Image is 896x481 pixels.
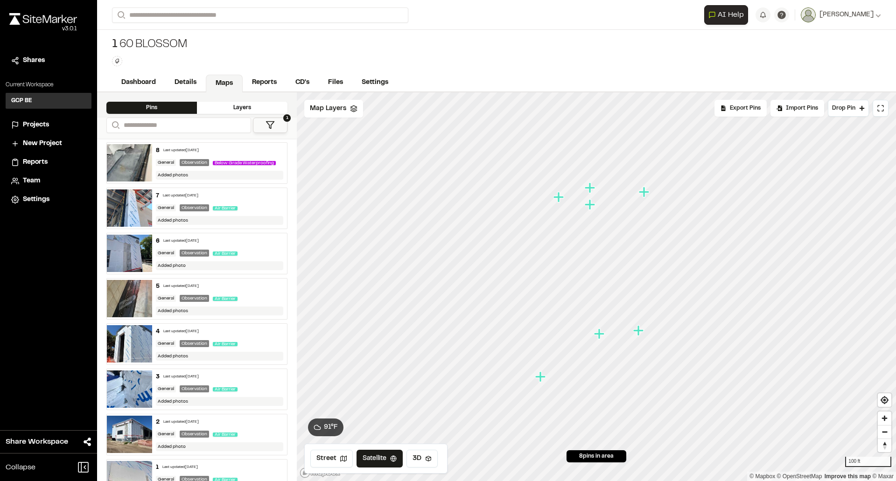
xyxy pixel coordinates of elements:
[878,393,891,407] button: Find my location
[786,104,818,112] span: Import Pins
[535,371,547,383] div: Map marker
[770,100,824,117] div: Import Pins into your project
[107,416,152,453] img: file
[828,100,869,117] button: Drop Pin
[308,418,343,436] button: 91°F
[156,385,176,392] div: General
[319,74,352,91] a: Files
[213,251,238,256] span: Air Barrier
[704,5,752,25] div: Open AI Assistant
[213,342,238,346] span: Air Barrier
[163,284,199,289] div: Last updated [DATE]
[112,37,118,52] span: 1
[197,102,287,114] div: Layers
[23,176,40,186] span: Team
[156,159,176,166] div: General
[156,442,284,451] div: Added photo
[585,182,597,194] div: Map marker
[156,463,159,472] div: 1
[163,238,199,244] div: Last updated [DATE]
[163,374,199,380] div: Last updated [DATE]
[163,329,199,335] div: Last updated [DATE]
[243,74,286,91] a: Reports
[156,261,284,270] div: Added photo
[825,473,871,480] a: Map feedback
[801,7,881,22] button: [PERSON_NAME]
[819,10,874,20] span: [PERSON_NAME]
[6,462,35,473] span: Collapse
[310,104,346,114] span: Map Layers
[633,325,645,337] div: Map marker
[156,431,176,438] div: General
[9,13,77,25] img: rebrand.png
[777,473,822,480] a: OpenStreetMap
[749,473,775,480] a: Mapbox
[878,425,891,439] button: Zoom out
[23,139,62,149] span: New Project
[156,282,160,291] div: 5
[156,418,160,426] div: 2
[156,171,284,180] div: Added photos
[180,431,209,438] div: Observation
[585,199,597,211] div: Map marker
[156,340,176,347] div: General
[156,397,284,406] div: Added photos
[801,7,816,22] img: User
[639,186,651,198] div: Map marker
[163,419,199,425] div: Last updated [DATE]
[107,144,152,181] img: file
[165,74,206,91] a: Details
[156,250,176,257] div: General
[300,467,341,478] a: Mapbox logo
[878,439,891,452] span: Reset bearing to north
[352,74,398,91] a: Settings
[579,452,614,460] span: 8 pins in area
[107,189,152,227] img: file
[845,457,891,467] div: 100 ft
[23,157,48,167] span: Reports
[213,297,238,301] span: Air Barrier
[11,195,86,205] a: Settings
[156,204,176,211] div: General
[878,411,891,425] button: Zoom in
[730,104,761,112] span: Export Pins
[11,56,86,66] a: Shares
[553,191,566,203] div: Map marker
[107,325,152,362] img: file
[704,5,748,25] button: Open AI Assistant
[162,465,198,470] div: Last updated [DATE]
[206,75,243,92] a: Maps
[213,161,276,165] span: Below Grade Waterproofing
[11,120,86,130] a: Projects
[832,104,855,112] span: Drop Pin
[297,92,896,481] canvas: Map
[180,250,209,257] div: Observation
[310,450,353,467] button: Street
[23,56,45,66] span: Shares
[112,74,165,91] a: Dashboard
[213,432,238,437] span: Air Barrier
[180,340,209,347] div: Observation
[156,352,284,361] div: Added photos
[872,473,894,480] a: Maxar
[156,373,160,381] div: 3
[106,118,123,133] button: Search
[107,280,152,317] img: file
[156,216,284,225] div: Added photos
[6,436,68,447] span: Share Workspace
[156,295,176,302] div: General
[180,295,209,302] div: Observation
[324,422,338,432] span: 91 ° F
[163,193,198,199] div: Last updated [DATE]
[23,195,49,205] span: Settings
[286,74,319,91] a: CD's
[156,146,160,155] div: 8
[11,157,86,167] a: Reports
[107,370,152,408] img: file
[156,192,159,200] div: 7
[406,450,438,467] button: 3D
[11,139,86,149] a: New Project
[11,176,86,186] a: Team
